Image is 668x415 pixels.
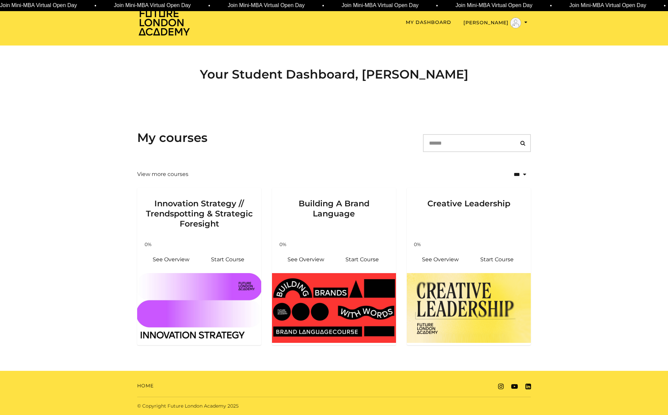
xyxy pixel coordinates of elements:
a: Creative Leadership [407,188,531,237]
span: • [322,2,324,10]
a: View more courses [137,170,188,178]
span: 0% [275,241,291,248]
a: Building A Brand Language [272,188,396,237]
select: status [492,167,531,182]
a: My Dashboard [406,19,451,26]
h3: Building A Brand Language [280,188,388,229]
a: Creative Leadership: Resume Course [469,251,525,268]
span: • [208,2,210,10]
img: Home Page [137,9,191,36]
a: Creative Leadership: See Overview [412,251,469,268]
span: • [550,2,552,10]
div: © Copyright Future London Academy 2025 [132,403,334,410]
h2: Your Student Dashboard, [PERSON_NAME] [137,67,531,82]
span: • [94,2,96,10]
span: • [664,2,666,10]
h3: My courses [137,130,208,145]
a: Home [137,382,154,389]
a: Innovation Strategy // Trendspotting & Strategic Foresight: Resume Course [199,251,256,268]
span: • [436,2,438,10]
span: 0% [409,241,426,248]
a: Building A Brand Language: Resume Course [334,251,391,268]
a: Innovation Strategy // Trendspotting & Strategic Foresight: See Overview [143,251,199,268]
h3: Creative Leadership [415,188,523,229]
h3: Innovation Strategy // Trendspotting & Strategic Foresight [145,188,253,229]
span: 0% [140,241,156,248]
a: Innovation Strategy // Trendspotting & Strategic Foresight [137,188,261,237]
a: Building A Brand Language: See Overview [277,251,334,268]
button: Toggle menu [463,18,527,28]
